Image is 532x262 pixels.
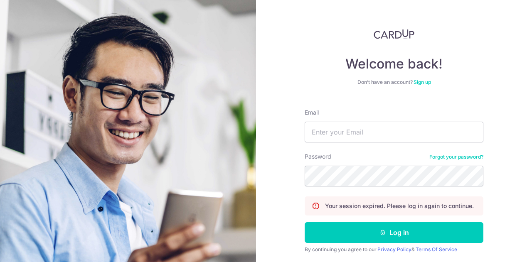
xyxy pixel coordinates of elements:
[325,202,474,210] p: Your session expired. Please log in again to continue.
[305,246,483,253] div: By continuing you agree to our &
[416,246,457,252] a: Terms Of Service
[414,79,431,85] a: Sign up
[305,56,483,72] h4: Welcome back!
[374,29,414,39] img: CardUp Logo
[429,154,483,160] a: Forgot your password?
[305,222,483,243] button: Log in
[305,122,483,142] input: Enter your Email
[305,108,319,117] label: Email
[377,246,411,252] a: Privacy Policy
[305,79,483,86] div: Don’t have an account?
[305,152,331,161] label: Password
